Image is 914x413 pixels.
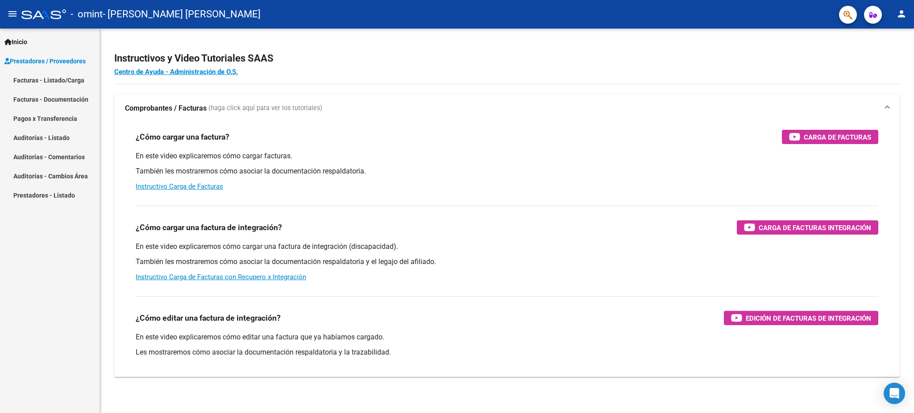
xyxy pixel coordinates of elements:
span: (haga click aquí para ver los tutoriales) [208,103,322,113]
p: En este video explicaremos cómo cargar una factura de integración (discapacidad). [136,242,878,252]
span: Prestadores / Proveedores [4,56,86,66]
span: Inicio [4,37,27,47]
div: Open Intercom Messenger [884,383,905,404]
a: Instructivo Carga de Facturas [136,182,223,190]
p: En este video explicaremos cómo cargar facturas. [136,151,878,161]
a: Instructivo Carga de Facturas con Recupero x Integración [136,273,306,281]
h3: ¿Cómo editar una factura de integración? [136,312,281,324]
h3: ¿Cómo cargar una factura? [136,131,229,143]
mat-icon: menu [7,8,18,19]
span: Carga de Facturas Integración [759,222,871,233]
p: También les mostraremos cómo asociar la documentación respaldatoria. [136,166,878,176]
mat-icon: person [896,8,907,19]
span: - [PERSON_NAME] [PERSON_NAME] [103,4,261,24]
mat-expansion-panel-header: Comprobantes / Facturas (haga click aquí para ver los tutoriales) [114,94,900,123]
span: - omint [71,4,103,24]
button: Edición de Facturas de integración [724,311,878,325]
h3: ¿Cómo cargar una factura de integración? [136,221,282,234]
p: Les mostraremos cómo asociar la documentación respaldatoria y la trazabilidad. [136,347,878,357]
span: Carga de Facturas [804,132,871,143]
button: Carga de Facturas Integración [737,220,878,235]
a: Centro de Ayuda - Administración de O.S. [114,68,238,76]
span: Edición de Facturas de integración [746,313,871,324]
strong: Comprobantes / Facturas [125,103,207,113]
p: En este video explicaremos cómo editar una factura que ya habíamos cargado. [136,332,878,342]
button: Carga de Facturas [782,130,878,144]
h2: Instructivos y Video Tutoriales SAAS [114,50,900,67]
p: También les mostraremos cómo asociar la documentación respaldatoria y el legajo del afiliado. [136,257,878,267]
div: Comprobantes / Facturas (haga click aquí para ver los tutoriales) [114,123,900,377]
